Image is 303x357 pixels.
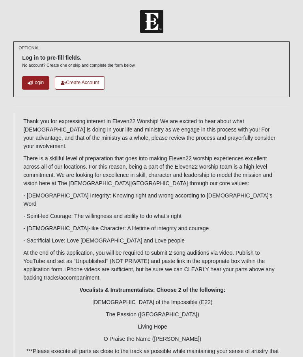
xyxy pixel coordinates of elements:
p: - [DEMOGRAPHIC_DATA]-like Character: A lifetime of integrity and courage [23,224,282,233]
b: Vocalists & Instrumentalists: Choose 2 of the following: [79,287,225,293]
p: O Praise the Name ([PERSON_NAME]) [23,335,282,343]
a: Create Account [55,76,105,89]
a: Login [22,76,49,89]
p: - Spirit-led Courage: The willingness and ability to do what's right [23,212,282,220]
p: Living Hope [23,323,282,331]
h6: Log in to pre-fill fields. [22,54,136,61]
p: The Passion ([GEOGRAPHIC_DATA]) [23,310,282,319]
p: - Sacrificial Love: Love [DEMOGRAPHIC_DATA] and Love people [23,237,282,245]
img: Church of Eleven22 Logo [140,10,163,33]
p: - [DEMOGRAPHIC_DATA] Integrity: Knowing right and wrong according to [DEMOGRAPHIC_DATA]'s Word [23,192,282,208]
p: Thank you for expressing interest in Eleven22 Worship! We are excited to hear about what [DEMOGRA... [23,117,282,150]
p: [DEMOGRAPHIC_DATA] of the Impossible (E22) [23,298,282,306]
p: At the end of this application, you will be required to submit 2 song auditions via video. Publis... [23,249,282,282]
p: There is a skillful level of preparation that goes into making Eleven22 worship experiences excel... [23,154,282,188]
p: No account? Create one or skip and complete the form below. [22,62,136,68]
small: OPTIONAL [19,45,39,51]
